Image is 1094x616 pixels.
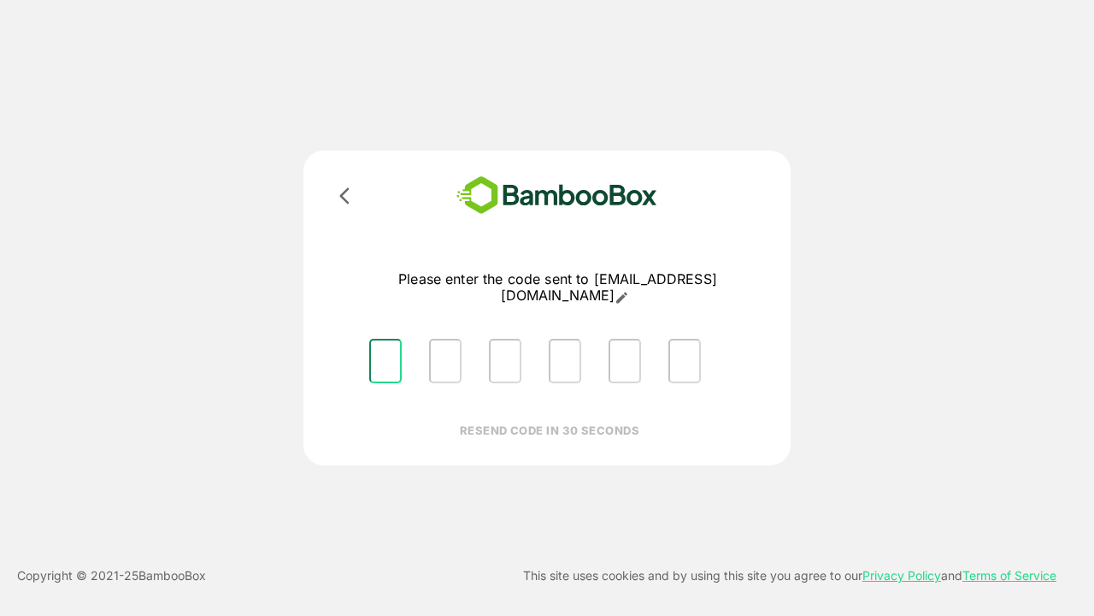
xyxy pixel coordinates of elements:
p: This site uses cookies and by using this site you agree to our and [523,566,1056,586]
input: Please enter OTP character 4 [549,339,581,383]
input: Please enter OTP character 1 [369,339,402,383]
p: Please enter the code sent to [EMAIL_ADDRESS][DOMAIN_NAME] [356,271,760,305]
input: Please enter OTP character 6 [668,339,701,383]
img: bamboobox [432,171,682,220]
a: Privacy Policy [862,568,941,583]
input: Please enter OTP character 2 [429,339,462,383]
a: Terms of Service [962,568,1056,583]
p: Copyright © 2021- 25 BambooBox [17,566,206,586]
input: Please enter OTP character 3 [489,339,521,383]
input: Please enter OTP character 5 [609,339,641,383]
